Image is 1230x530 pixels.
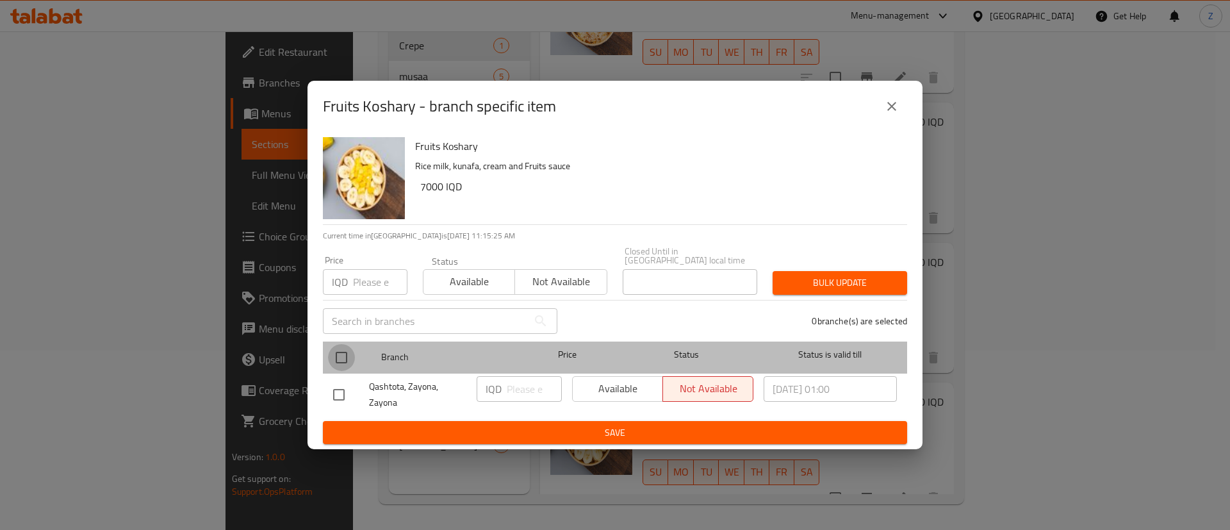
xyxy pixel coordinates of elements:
p: 0 branche(s) are selected [812,315,907,327]
button: Not available [514,269,607,295]
span: Branch [381,349,514,365]
span: Status is valid till [764,347,897,363]
span: Save [333,425,897,441]
span: Qashtota, Zayona, Zayona [369,379,466,411]
span: Available [429,272,510,291]
p: Rice milk, kunafa, cream and Fruits sauce [415,158,897,174]
p: IQD [486,381,502,397]
h2: Fruits Koshary - branch specific item [323,96,556,117]
span: Not available [520,272,602,291]
button: Bulk update [773,271,907,295]
button: Available [423,269,515,295]
span: Status [620,347,753,363]
h6: 7000 IQD [420,178,897,195]
span: Bulk update [783,275,897,291]
button: Save [323,421,907,445]
p: Current time in [GEOGRAPHIC_DATA] is [DATE] 11:15:25 AM [323,230,907,242]
img: Fruits Koshary [323,137,405,219]
h6: Fruits Koshary [415,137,897,155]
input: Please enter price [353,269,407,295]
input: Please enter price [507,376,562,402]
button: close [876,91,907,122]
input: Search in branches [323,308,528,334]
p: IQD [332,274,348,290]
span: Price [525,347,610,363]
